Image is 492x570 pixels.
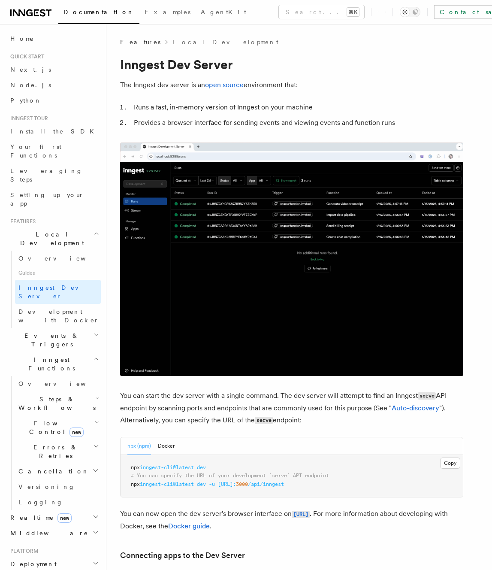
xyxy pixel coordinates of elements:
span: Middleware [7,529,88,537]
span: Steps & Workflows [15,395,96,412]
span: npx [131,464,140,470]
a: Overview [15,376,101,391]
button: Inngest Functions [7,352,101,376]
a: Development with Docker [15,304,101,328]
a: Overview [15,251,101,266]
span: 3000 [236,481,248,487]
a: Examples [139,3,196,23]
span: Home [10,34,34,43]
a: Inngest Dev Server [15,280,101,304]
span: inngest-cli@latest [140,464,194,470]
button: Toggle dark mode [400,7,420,17]
a: Python [7,93,101,108]
span: Inngest Functions [7,355,93,373]
span: # You can specify the URL of your development `serve` API endpoint [131,473,329,479]
span: Inngest Dev Server [18,284,92,300]
p: The Inngest dev server is an environment that: [120,79,463,91]
span: Local Development [7,230,94,247]
button: Copy [440,458,460,469]
span: Overview [18,255,107,262]
span: [URL]: [218,481,236,487]
a: Install the SDK [7,124,101,139]
a: Connecting apps to the Dev Server [120,549,245,561]
li: Runs a fast, in-memory version of Inngest on your machine [131,101,463,113]
span: Examples [145,9,190,15]
a: Versioning [15,479,101,494]
div: Inngest Functions [7,376,101,510]
code: serve [255,417,273,424]
span: Python [10,97,42,104]
span: Events & Triggers [7,331,94,349]
a: [URL] [292,509,310,518]
a: Home [7,31,101,46]
a: AgentKit [196,3,251,23]
img: Dev Server Demo [120,142,463,376]
a: open source [205,81,244,89]
span: Node.js [10,82,51,88]
p: You can now open the dev server's browser interface on . For more information about developing wi... [120,508,463,532]
a: Next.js [7,62,101,77]
span: npx [131,481,140,487]
span: inngest-cli@latest [140,481,194,487]
span: Platform [7,548,39,555]
span: AgentKit [201,9,246,15]
span: Inngest tour [7,115,48,122]
span: Leveraging Steps [10,167,83,183]
button: Steps & Workflows [15,391,101,415]
span: Documentation [63,9,134,15]
span: Realtime [7,513,72,522]
code: [URL] [292,511,310,518]
span: Features [120,38,160,46]
a: Local Development [172,38,278,46]
span: Setting up your app [10,191,84,207]
a: Auto-discovery [392,404,439,412]
span: Your first Functions [10,143,61,159]
span: Versioning [18,483,75,490]
span: Overview [18,380,107,387]
button: Search...⌘K [279,5,364,19]
button: npx (npm) [127,437,151,455]
a: Logging [15,494,101,510]
span: Flow Control [15,419,94,436]
button: Middleware [7,525,101,541]
span: Logging [18,499,63,506]
span: /api/inngest [248,481,284,487]
span: Errors & Retries [15,443,93,460]
span: Next.js [10,66,51,73]
a: Setting up your app [7,187,101,211]
button: Realtimenew [7,510,101,525]
a: Documentation [58,3,139,24]
a: Your first Functions [7,139,101,163]
a: Node.js [7,77,101,93]
button: Flow Controlnew [15,415,101,440]
code: serve [418,392,436,400]
span: new [69,427,84,437]
a: Leveraging Steps [7,163,101,187]
button: Events & Triggers [7,328,101,352]
a: Docker guide [168,522,210,530]
span: Install the SDK [10,128,99,135]
span: Guides [15,266,101,280]
button: Local Development [7,227,101,251]
span: Features [7,218,36,225]
span: new [57,513,72,523]
button: Errors & Retries [15,440,101,464]
span: Development with Docker [18,308,99,324]
p: You can start the dev server with a single command. The dev server will attempt to find an Innges... [120,390,463,427]
button: Docker [158,437,175,455]
span: -u [209,481,215,487]
kbd: ⌘K [347,8,359,16]
span: Cancellation [15,467,89,476]
li: Provides a browser interface for sending events and viewing events and function runs [131,117,463,129]
span: dev [197,481,206,487]
button: Cancellation [15,464,101,479]
div: Local Development [7,251,101,328]
span: dev [197,464,206,470]
h1: Inngest Dev Server [120,57,463,72]
span: Quick start [7,53,44,60]
span: Deployment [7,560,57,568]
